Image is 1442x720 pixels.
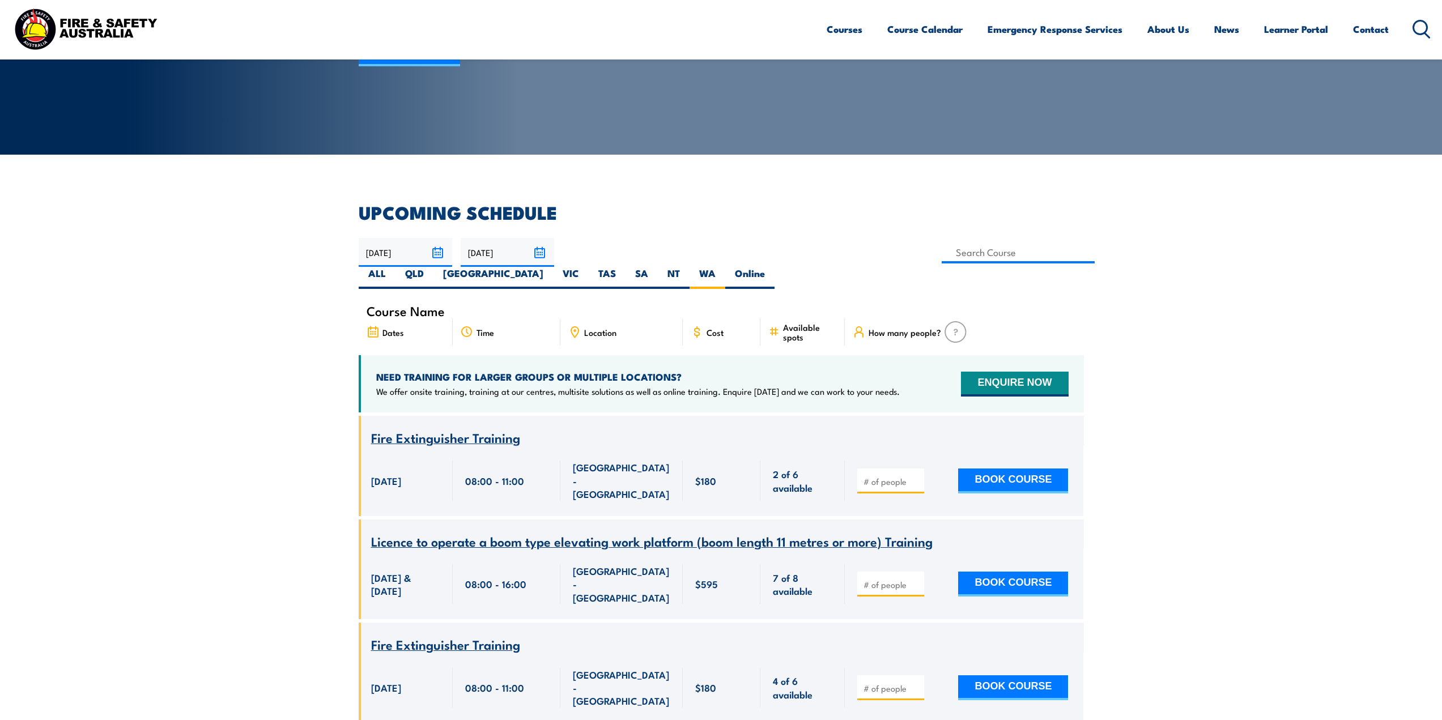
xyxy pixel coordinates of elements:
[695,681,716,694] span: $180
[827,14,862,44] a: Courses
[695,577,718,590] span: $595
[773,674,832,701] span: 4 of 6 available
[371,474,401,487] span: [DATE]
[371,531,933,551] span: Licence to operate a boom type elevating work platform (boom length 11 metres or more) Training
[1353,14,1389,44] a: Contact
[864,579,920,590] input: # of people
[958,468,1068,493] button: BOOK COURSE
[584,327,616,337] span: Location
[695,474,716,487] span: $180
[887,14,963,44] a: Course Calendar
[461,238,554,267] input: To date
[371,681,401,694] span: [DATE]
[465,474,524,487] span: 08:00 - 11:00
[371,634,520,654] span: Fire Extinguisher Training
[371,431,520,445] a: Fire Extinguisher Training
[988,14,1122,44] a: Emergency Response Services
[707,327,724,337] span: Cost
[382,327,404,337] span: Dates
[395,267,433,289] label: QLD
[465,577,526,590] span: 08:00 - 16:00
[359,238,452,267] input: From date
[376,370,900,383] h4: NEED TRAINING FOR LARGER GROUPS OR MULTIPLE LOCATIONS?
[658,267,690,289] label: NT
[371,428,520,447] span: Fire Extinguisher Training
[725,267,775,289] label: Online
[573,668,670,708] span: [GEOGRAPHIC_DATA] - [GEOGRAPHIC_DATA]
[1264,14,1328,44] a: Learner Portal
[961,372,1068,397] button: ENQUIRE NOW
[869,327,941,337] span: How many people?
[958,572,1068,597] button: BOOK COURSE
[864,476,920,487] input: # of people
[367,306,445,316] span: Course Name
[783,322,837,342] span: Available spots
[573,461,670,500] span: [GEOGRAPHIC_DATA] - [GEOGRAPHIC_DATA]
[573,564,670,604] span: [GEOGRAPHIC_DATA] - [GEOGRAPHIC_DATA]
[690,267,725,289] label: WA
[773,467,832,494] span: 2 of 6 available
[433,267,553,289] label: [GEOGRAPHIC_DATA]
[942,241,1095,263] input: Search Course
[553,267,589,289] label: VIC
[477,327,494,337] span: Time
[864,683,920,694] input: # of people
[376,386,900,397] p: We offer onsite training, training at our centres, multisite solutions as well as online training...
[626,267,658,289] label: SA
[958,675,1068,700] button: BOOK COURSE
[1147,14,1189,44] a: About Us
[773,571,832,598] span: 7 of 8 available
[465,681,524,694] span: 08:00 - 11:00
[589,267,626,289] label: TAS
[359,267,395,289] label: ALL
[371,571,440,598] span: [DATE] & [DATE]
[1214,14,1239,44] a: News
[371,638,520,652] a: Fire Extinguisher Training
[371,535,933,549] a: Licence to operate a boom type elevating work platform (boom length 11 metres or more) Training
[359,204,1084,220] h2: UPCOMING SCHEDULE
